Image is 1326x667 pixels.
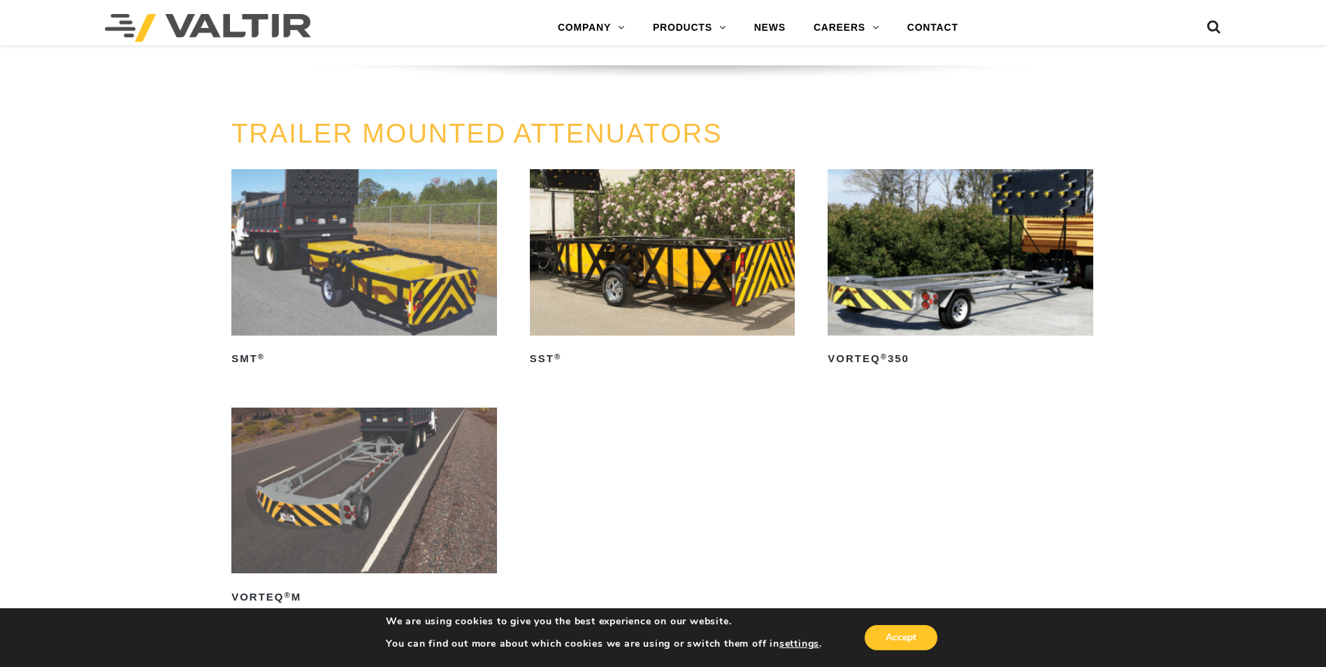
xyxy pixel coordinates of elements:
[231,169,497,370] a: SMT®
[386,638,822,650] p: You can find out more about which cookies we are using or switch them off in .
[865,625,937,650] button: Accept
[893,14,972,42] a: CONTACT
[828,348,1093,371] h2: VORTEQ 350
[231,408,497,608] a: VORTEQ®M
[800,14,893,42] a: CAREERS
[258,352,265,361] sup: ®
[639,14,740,42] a: PRODUCTS
[105,14,311,42] img: Valtir
[554,352,561,361] sup: ®
[231,348,497,371] h2: SMT
[779,638,819,650] button: settings
[544,14,639,42] a: COMPANY
[284,591,291,599] sup: ®
[231,586,497,608] h2: VORTEQ M
[386,615,822,628] p: We are using cookies to give you the best experience on our website.
[231,119,722,148] a: TRAILER MOUNTED ATTENUATORS
[530,169,795,370] a: SST®
[828,169,1093,370] a: VORTEQ®350
[530,348,795,371] h2: SST
[740,14,800,42] a: NEWS
[881,352,888,361] sup: ®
